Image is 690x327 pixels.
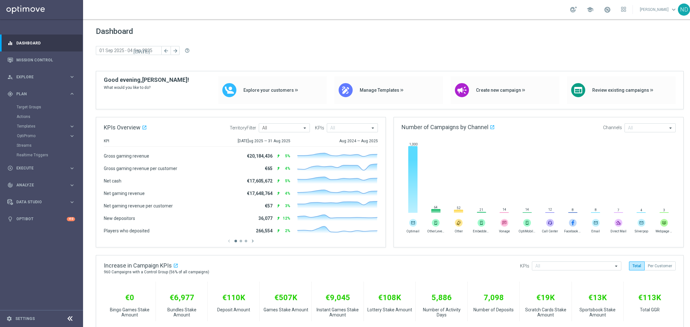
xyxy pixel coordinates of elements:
span: Analyze [16,183,69,187]
i: keyboard_arrow_right [69,199,75,205]
i: track_changes [7,182,13,188]
button: Templates keyboard_arrow_right [17,124,75,129]
a: Mission Control [16,51,75,68]
span: Templates [17,124,63,128]
button: gps_fixed Plan keyboard_arrow_right [7,91,75,97]
div: Actions [17,112,82,121]
div: OptiPromo [17,131,82,141]
i: keyboard_arrow_right [69,123,75,129]
i: keyboard_arrow_right [69,165,75,171]
a: Streams [17,143,66,148]
button: track_changes Analyze keyboard_arrow_right [7,183,75,188]
span: school [586,6,594,13]
i: play_circle_outline [7,165,13,171]
div: +10 [67,217,75,221]
div: Explore [7,74,69,80]
i: settings [6,316,12,322]
div: Data Studio [7,199,69,205]
div: Plan [7,91,69,97]
span: keyboard_arrow_down [670,6,677,13]
span: Execute [16,166,69,170]
i: keyboard_arrow_right [69,133,75,139]
a: Dashboard [16,35,75,51]
div: Realtime Triggers [17,150,82,160]
button: play_circle_outline Execute keyboard_arrow_right [7,166,75,171]
div: Streams [17,141,82,150]
div: Mission Control [7,51,75,68]
a: Settings [15,317,35,321]
a: Actions [17,114,66,119]
span: OptiPromo [17,134,63,138]
span: Explore [16,75,69,79]
div: ND [678,4,690,16]
button: person_search Explore keyboard_arrow_right [7,74,75,80]
div: Templates [17,121,82,131]
i: person_search [7,74,13,80]
i: keyboard_arrow_right [69,182,75,188]
i: keyboard_arrow_right [69,91,75,97]
div: Analyze [7,182,69,188]
div: Optibot [7,211,75,228]
span: Data Studio [16,200,69,204]
i: keyboard_arrow_right [69,74,75,80]
button: equalizer Dashboard [7,41,75,46]
a: Optibot [16,211,67,228]
a: Realtime Triggers [17,152,66,158]
a: [PERSON_NAME]keyboard_arrow_down [639,5,678,14]
div: Target Groups [17,102,82,112]
i: gps_fixed [7,91,13,97]
div: OptiPromo [17,134,69,138]
a: Target Groups [17,105,66,110]
button: OptiPromo keyboard_arrow_right [17,133,75,138]
i: equalizer [7,40,13,46]
button: Mission Control [7,58,75,63]
button: lightbulb Optibot +10 [7,216,75,222]
div: Templates [17,124,69,128]
button: Data Studio keyboard_arrow_right [7,199,75,205]
span: Plan [16,92,69,96]
i: lightbulb [7,216,13,222]
div: Dashboard [7,35,75,51]
div: Execute [7,165,69,171]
